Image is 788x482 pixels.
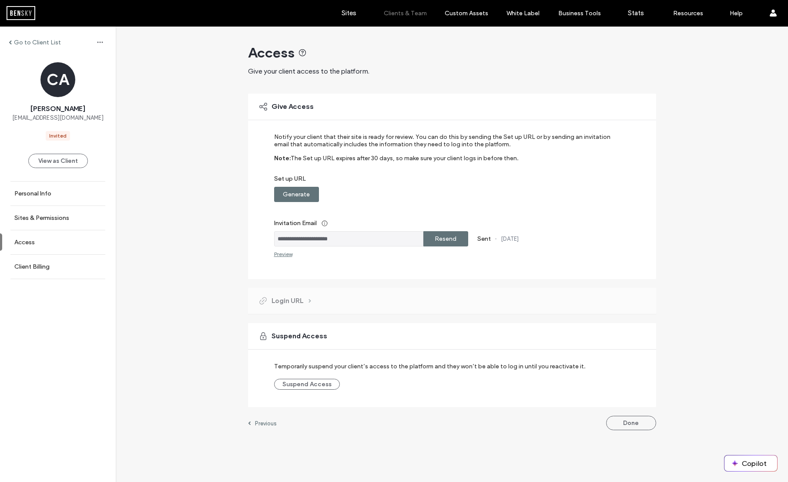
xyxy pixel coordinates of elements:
[274,175,618,187] label: Set up URL
[445,10,488,17] label: Custom Assets
[274,358,586,374] label: Temporarily suspend your client’s access to the platform and they won’t be able to log in until y...
[28,154,88,168] button: View as Client
[274,379,340,390] button: Suspend Access
[248,44,295,61] span: Access
[14,239,35,246] label: Access
[14,263,50,270] label: Client Billing
[291,155,519,175] label: The Set up URL expires after 30 days, so make sure your client logs in before then.
[274,251,292,257] div: Preview
[40,62,75,97] div: CA
[673,10,703,17] label: Resources
[20,6,38,14] span: Help
[12,114,104,122] span: [EMAIL_ADDRESS][DOMAIN_NAME]
[14,39,61,46] label: Go to Client List
[14,190,51,197] label: Personal Info
[628,9,644,17] label: Stats
[342,9,356,17] label: Sites
[30,104,85,114] span: [PERSON_NAME]
[274,215,618,231] label: Invitation Email
[274,133,618,155] label: Notify your client that their site is ready for review. You can do this by sending the Set up URL...
[272,102,314,111] span: Give Access
[730,10,743,17] label: Help
[384,10,427,17] label: Clients & Team
[435,231,456,247] label: Resend
[558,10,601,17] label: Business Tools
[272,296,303,306] span: Login URL
[14,214,69,222] label: Sites & Permissions
[49,132,67,140] div: Invited
[501,236,519,242] label: [DATE]
[274,155,291,175] label: Note:
[255,420,277,427] label: Previous
[248,67,369,75] span: Give your client access to the platform.
[272,331,327,341] span: Suspend Access
[724,455,777,471] button: Copilot
[248,420,277,427] a: Previous
[506,10,540,17] label: White Label
[606,416,656,430] button: Done
[477,235,491,243] label: Sent
[283,186,310,202] label: Generate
